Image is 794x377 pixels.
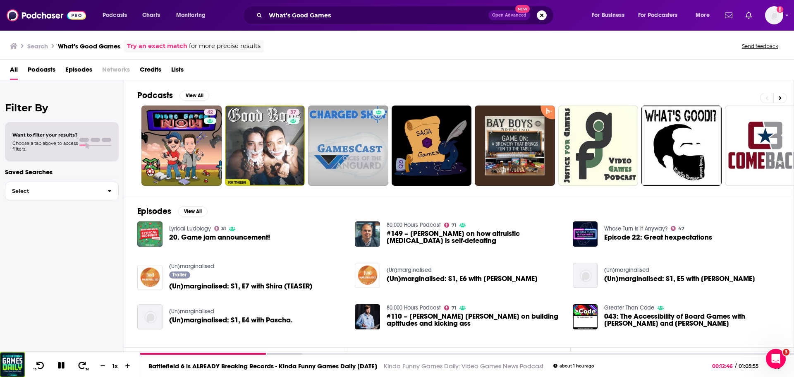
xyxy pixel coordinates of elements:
span: #110 – [PERSON_NAME] [PERSON_NAME] on building aptitudes and kicking ass [387,313,563,327]
button: open menu [633,9,690,22]
h3: Search [27,42,48,50]
span: 00:12:46 [712,363,735,369]
div: Search podcasts, credits, & more... [251,6,562,25]
h2: Podcasts [137,90,173,101]
h2: Episodes [137,206,171,216]
span: 42 [207,108,213,117]
span: 71 [452,306,456,310]
span: (Un)marginalised: S1, E5 with [PERSON_NAME] [604,275,755,282]
img: (Un)marginalised: S1, E5 with Julie G. [573,263,598,288]
button: 10 [32,361,48,371]
span: 37 [290,108,296,117]
iframe: Intercom live chat [766,349,786,369]
span: 47 [678,227,684,231]
a: Lyrical Ludology [169,225,211,232]
div: about 1 hour ago [553,364,594,368]
span: New [515,5,530,13]
span: Open Advanced [492,13,526,17]
img: (Un)marginalised: S1, E4 with Pascha. [137,304,163,329]
a: (Un)marginalised [604,267,649,274]
span: 31 [221,227,226,231]
a: Kinda Funny Games Daily: Video Games News Podcast [384,362,543,370]
img: #149 – Tim LeBon on how altruistic perfectionism is self-defeating [355,221,380,247]
img: 043: The Accessibility of Board Games with Mischa Lewis-Norelle and James Edward Gray [573,304,598,329]
h2: Filter By [5,102,119,114]
span: #149 – [PERSON_NAME] on how altruistic [MEDICAL_DATA] is self-defeating [387,230,563,244]
button: View All [179,91,209,101]
button: Show profile menu [765,6,783,24]
button: Select [5,182,119,200]
span: Lists [171,63,184,80]
a: Greater Than Code [604,304,654,311]
svg: Add a profile image [777,6,783,13]
button: 30 [75,361,91,371]
span: 043: The Accessibility of Board Games with [PERSON_NAME] and [PERSON_NAME] [604,313,780,327]
p: Saved Searches [5,168,119,176]
a: (Un)marginalised: S1, E5 with Julie G. [604,275,755,282]
span: for more precise results [189,41,261,51]
a: Credits [140,63,161,80]
a: Whose Turn Is It Anyway? [604,225,667,232]
button: open menu [170,9,216,22]
a: #110 – Holden Karnofsky on building aptitudes and kicking ass [387,313,563,327]
img: #110 – Holden Karnofsky on building aptitudes and kicking ass [355,304,380,329]
span: Monitoring [176,10,206,21]
a: (Un)marginalised [169,263,214,270]
span: Podcasts [103,10,127,21]
a: 31 [214,226,226,231]
a: PodcastsView All [137,90,209,101]
span: (Un)marginalised: S1, E6 with [PERSON_NAME] [387,275,538,282]
a: Episode 22: Great hexpectations [573,221,598,247]
a: Show notifications dropdown [742,8,755,22]
a: Episodes [65,63,92,80]
span: Charts [142,10,160,21]
a: 37 [225,106,305,186]
span: Select [5,188,101,194]
a: (Un)marginalised: S1, E7 with Shira (TEASER) [169,283,313,290]
img: 20. Game jam announcement! [137,221,163,247]
button: View All [178,207,208,216]
a: 47 [671,226,684,231]
img: User Profile [765,6,783,24]
img: (Un)marginalised: S1, E7 with Shira (TEASER) [137,265,163,290]
span: 71 [452,223,456,227]
button: open menu [97,9,138,22]
a: EpisodesView All [137,206,208,216]
a: 42 [141,106,222,186]
a: 71 [444,223,456,228]
img: (Un)marginalised: S1, E6 with Jennifer Hankin [355,263,380,288]
a: (Un)marginalised [169,308,214,315]
span: More [696,10,710,21]
h3: What’s Good Games [58,42,120,50]
span: For Business [592,10,624,21]
span: Choose a tab above to access filters. [12,140,78,152]
a: (Un)marginalised [387,267,432,274]
span: 01:05:55 [737,363,767,369]
button: open menu [586,9,635,22]
span: All [10,63,18,80]
span: 10 [33,368,36,371]
span: For Podcasters [638,10,678,21]
button: open menu [690,9,720,22]
a: (Un)marginalised: S1, E6 with Jennifer Hankin [387,275,538,282]
button: Open AdvancedNew [488,10,530,20]
a: 71 [444,305,456,310]
a: Show notifications dropdown [722,8,736,22]
span: / [735,363,737,369]
a: Episode 22: Great hexpectations [604,234,712,241]
img: Podchaser - Follow, Share and Rate Podcasts [7,7,86,23]
a: #149 – Tim LeBon on how altruistic perfectionism is self-defeating [387,230,563,244]
a: 80,000 Hours Podcast [387,304,441,311]
a: 37 [287,109,299,115]
a: (Un)marginalised: S1, E4 with Pascha. [169,317,293,324]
